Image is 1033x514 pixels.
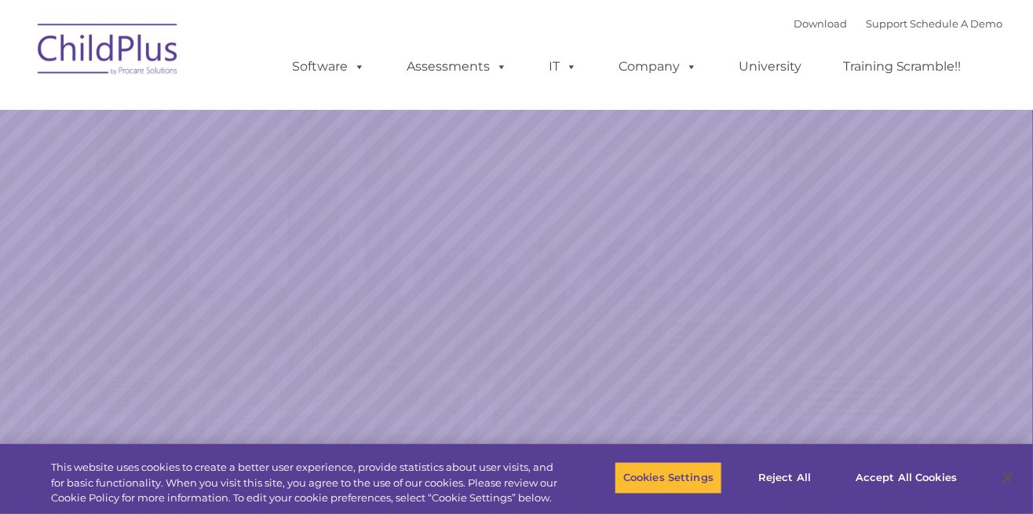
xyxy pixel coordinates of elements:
button: Cookies Settings [615,461,722,494]
a: Software [276,51,381,82]
a: Support [866,17,907,30]
a: Learn More [702,308,875,353]
button: Accept All Cookies [847,461,965,494]
button: Reject All [736,461,834,494]
button: Close [991,461,1025,495]
a: University [723,51,817,82]
a: Company [603,51,713,82]
font: | [794,17,1003,30]
div: This website uses cookies to create a better user experience, provide statistics about user visit... [51,460,568,506]
a: IT [533,51,593,82]
a: Download [794,17,847,30]
a: Training Scramble!! [827,51,977,82]
a: Schedule A Demo [911,17,1003,30]
a: Assessments [391,51,523,82]
img: ChildPlus by Procare Solutions [30,13,187,91]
